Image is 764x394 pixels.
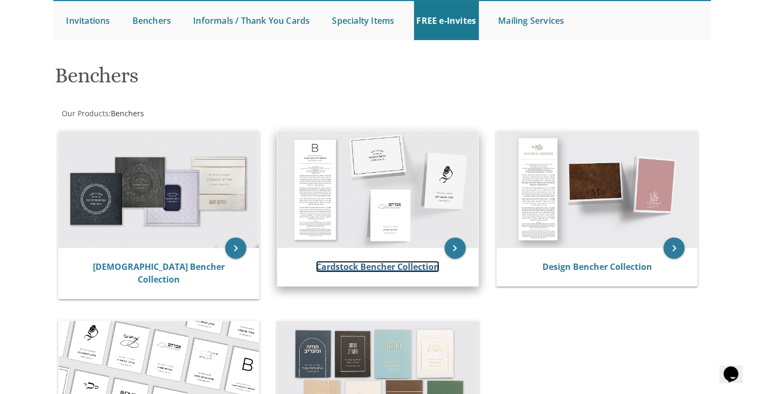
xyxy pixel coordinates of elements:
iframe: chat widget [720,352,753,383]
a: Benchers [130,1,174,40]
a: Design Bencher Collection [542,261,652,273]
div: : [53,108,383,119]
a: Our Products [61,108,109,118]
span: Benchers [111,108,145,118]
a: [DEMOGRAPHIC_DATA] Bencher Collection [93,261,225,285]
a: Informals / Thank You Cards [190,1,312,40]
img: Cardstock Bencher Collection [278,131,479,248]
img: Design Bencher Collection [497,131,698,248]
img: Judaica Bencher Collection [59,131,260,248]
a: keyboard_arrow_right [225,238,246,259]
a: Mailing Services [496,1,567,40]
h1: Benchers [55,64,485,95]
a: Cardstock Bencher Collection [316,261,440,273]
a: keyboard_arrow_right [445,238,466,259]
a: Invitations [64,1,113,40]
a: keyboard_arrow_right [664,238,685,259]
a: Specialty Items [330,1,397,40]
a: FREE e-Invites [414,1,479,40]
